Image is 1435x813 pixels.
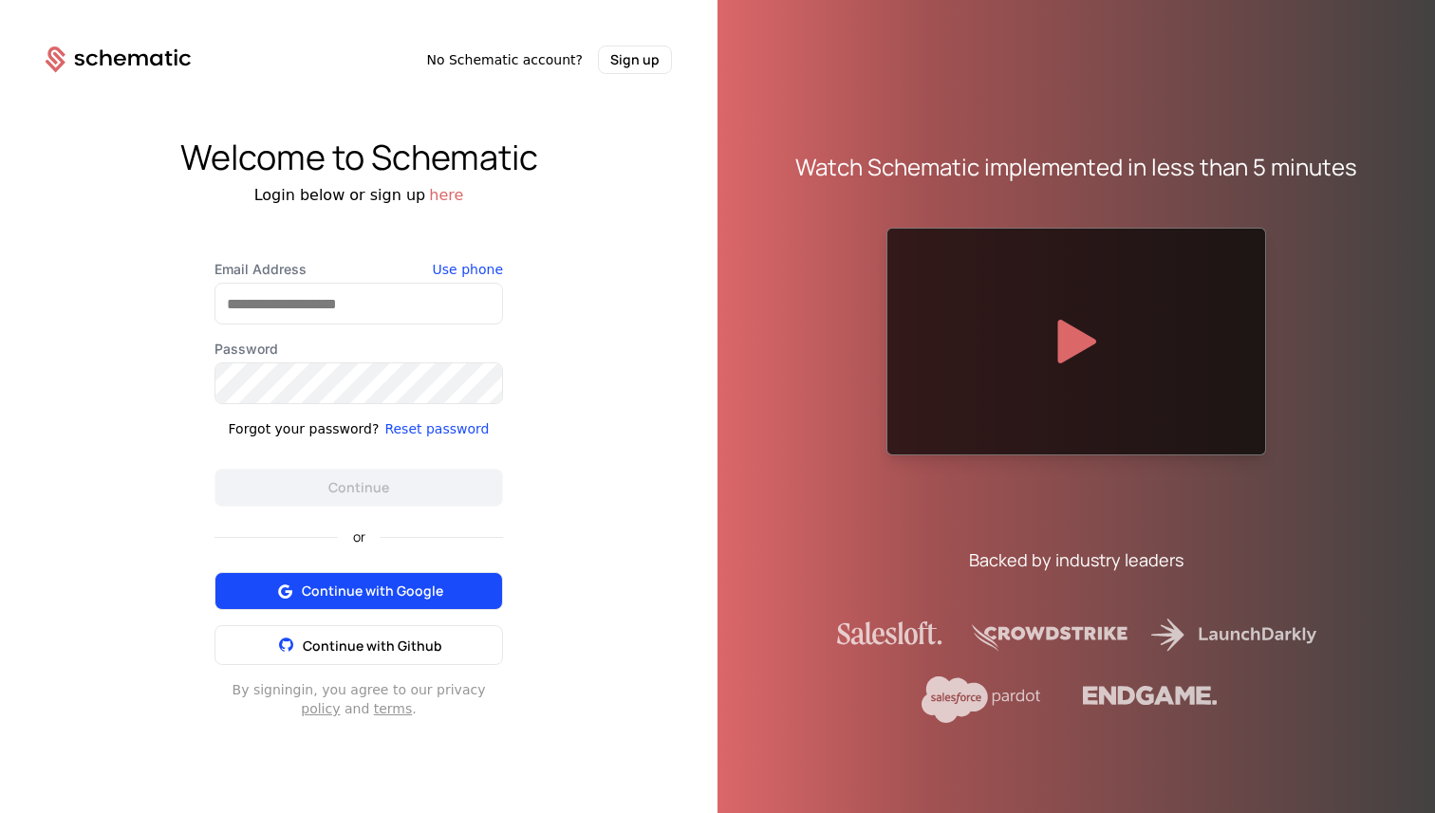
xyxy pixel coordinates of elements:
[214,680,503,718] div: By signing in , you agree to our privacy and .
[214,340,503,359] label: Password
[301,701,340,716] a: policy
[384,419,489,438] button: Reset password
[214,260,503,279] label: Email Address
[229,419,380,438] div: Forgot your password?
[214,572,503,610] button: Continue with Google
[374,701,413,716] a: terms
[969,546,1183,573] div: Backed by industry leaders
[303,637,442,655] span: Continue with Github
[433,260,503,279] button: Use phone
[214,625,503,665] button: Continue with Github
[302,582,443,601] span: Continue with Google
[214,469,503,507] button: Continue
[426,50,583,69] span: No Schematic account?
[338,530,381,544] span: or
[795,152,1357,182] div: Watch Schematic implemented in less than 5 minutes
[598,46,672,74] button: Sign up
[429,184,463,207] button: here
